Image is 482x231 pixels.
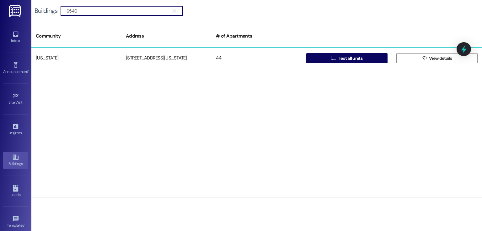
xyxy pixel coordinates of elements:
i:  [331,56,336,61]
span: View details [429,55,452,62]
a: Inbox [3,29,28,46]
div: Address [121,28,212,44]
a: Buildings [3,152,28,169]
a: Insights • [3,121,28,138]
input: Search by building address [67,7,169,15]
button: Text all units [306,53,388,63]
i:  [422,56,426,61]
span: • [24,222,25,227]
span: Text all units [339,55,362,62]
div: 44 [212,52,302,64]
div: Community [31,28,121,44]
div: Buildings [35,8,57,14]
span: • [22,130,23,134]
span: • [23,99,24,104]
a: Site Visit • [3,90,28,107]
span: • [28,69,29,73]
img: ResiDesk Logo [9,5,22,17]
div: [US_STATE] [31,52,121,64]
a: Templates • [3,213,28,230]
button: View details [396,53,478,63]
i:  [173,8,176,13]
div: [STREET_ADDRESS][US_STATE] [121,52,212,64]
div: # of Apartments [212,28,302,44]
a: Leads [3,183,28,200]
button: Clear text [169,6,179,16]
